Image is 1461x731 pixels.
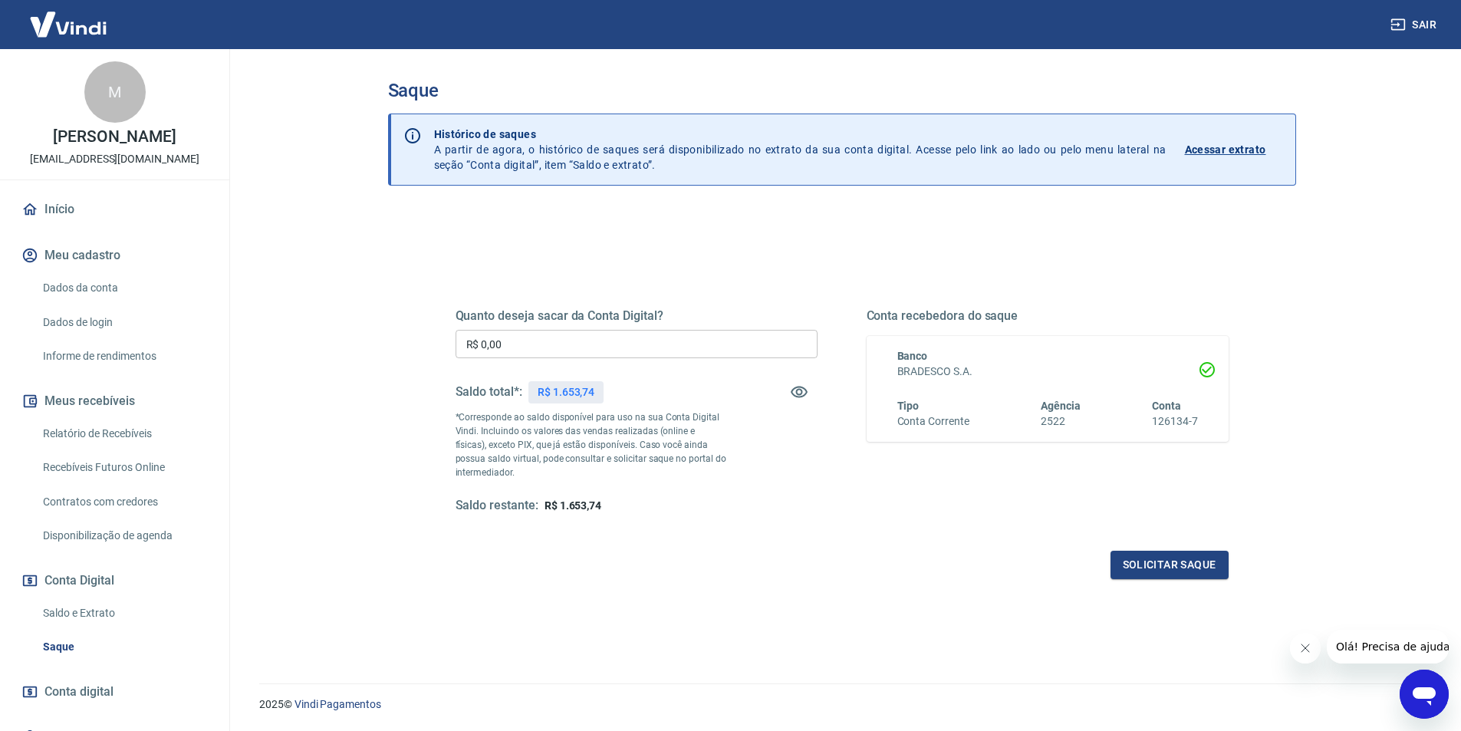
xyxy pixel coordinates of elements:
p: *Corresponde ao saldo disponível para uso na sua Conta Digital Vindi. Incluindo os valores das ve... [456,410,727,479]
button: Conta Digital [18,564,211,598]
h5: Conta recebedora do saque [867,308,1229,324]
a: Conta digital [18,675,211,709]
a: Dados de login [37,307,211,338]
a: Informe de rendimentos [37,341,211,372]
p: [EMAIL_ADDRESS][DOMAIN_NAME] [30,151,199,167]
a: Disponibilização de agenda [37,520,211,552]
h6: 126134-7 [1152,413,1198,430]
iframe: Mensagem da empresa [1327,630,1449,663]
p: [PERSON_NAME] [53,129,176,145]
span: Tipo [897,400,920,412]
span: Banco [897,350,928,362]
iframe: Fechar mensagem [1290,633,1321,663]
a: Recebíveis Futuros Online [37,452,211,483]
img: Vindi [18,1,118,48]
span: Conta [1152,400,1181,412]
h5: Quanto deseja sacar da Conta Digital? [456,308,818,324]
p: 2025 © [259,696,1424,713]
iframe: Botão para abrir a janela de mensagens [1400,670,1449,719]
span: R$ 1.653,74 [545,499,601,512]
p: Histórico de saques [434,127,1166,142]
a: Contratos com credores [37,486,211,518]
h3: Saque [388,80,1296,101]
a: Vindi Pagamentos [295,698,381,710]
h5: Saldo restante: [456,498,538,514]
button: Meu cadastro [18,239,211,272]
div: M [84,61,146,123]
p: Acessar extrato [1185,142,1266,157]
button: Sair [1387,11,1443,39]
h6: BRADESCO S.A. [897,364,1198,380]
a: Dados da conta [37,272,211,304]
p: A partir de agora, o histórico de saques será disponibilizado no extrato da sua conta digital. Ac... [434,127,1166,173]
p: R$ 1.653,74 [538,384,594,400]
a: Início [18,193,211,226]
h6: Conta Corrente [897,413,969,430]
a: Acessar extrato [1185,127,1283,173]
span: Olá! Precisa de ajuda? [9,11,129,23]
button: Solicitar saque [1111,551,1229,579]
span: Conta digital [44,681,114,703]
h6: 2522 [1041,413,1081,430]
h5: Saldo total*: [456,384,522,400]
a: Relatório de Recebíveis [37,418,211,449]
button: Meus recebíveis [18,384,211,418]
a: Saldo e Extrato [37,598,211,629]
span: Agência [1041,400,1081,412]
a: Saque [37,631,211,663]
